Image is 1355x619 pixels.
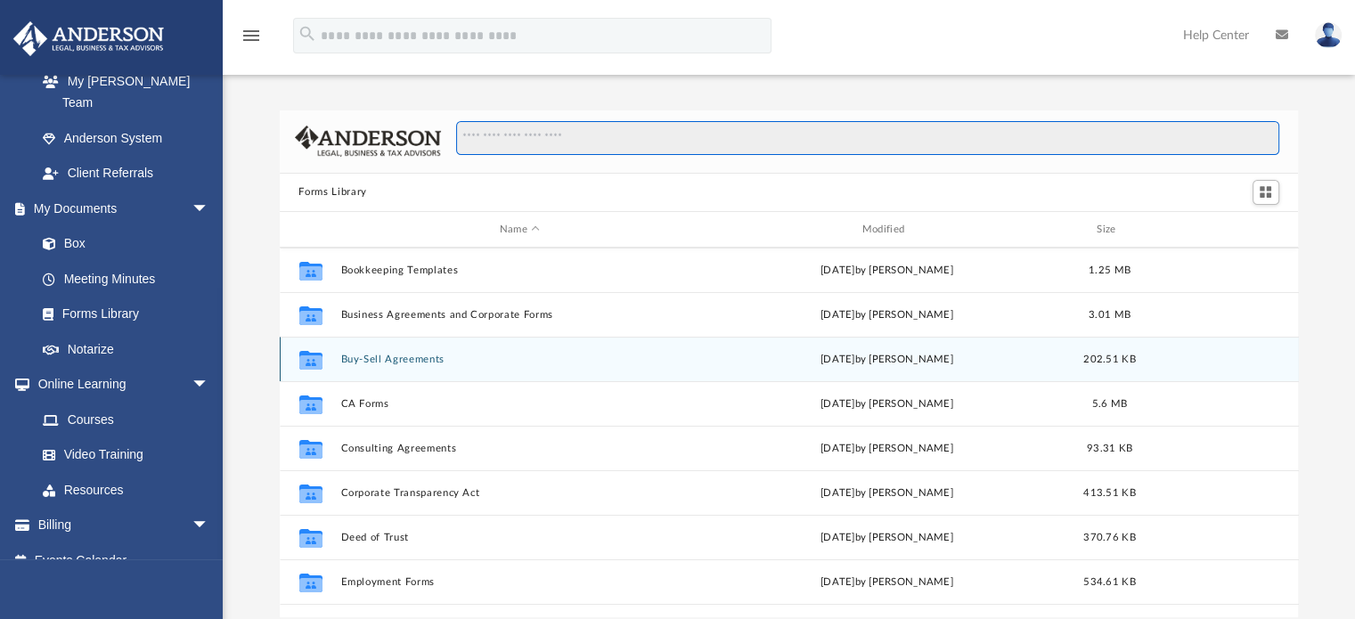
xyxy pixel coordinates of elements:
div: [DATE] by [PERSON_NAME] [707,485,1066,501]
a: menu [241,34,262,46]
div: grid [280,248,1299,616]
span: arrow_drop_down [192,508,227,544]
button: Switch to Grid View [1253,180,1279,205]
img: User Pic [1315,22,1342,48]
a: Anderson System [25,120,227,156]
div: [DATE] by [PERSON_NAME] [707,530,1066,546]
a: Forms Library [25,297,218,332]
a: Video Training [25,437,218,473]
div: id [1153,222,1277,238]
button: Buy-Sell Agreements [340,354,699,365]
i: search [298,24,317,44]
button: Employment Forms [340,576,699,588]
a: Online Learningarrow_drop_down [12,367,227,403]
button: Forms Library [298,184,366,200]
div: [DATE] by [PERSON_NAME] [707,307,1066,323]
div: [DATE] by [PERSON_NAME] [707,396,1066,412]
a: Meeting Minutes [25,261,227,297]
span: 413.51 KB [1083,488,1135,498]
a: Client Referrals [25,156,227,191]
span: 534.61 KB [1083,577,1135,587]
div: [DATE] by [PERSON_NAME] [707,352,1066,368]
div: Size [1073,222,1145,238]
div: id [287,222,331,238]
a: Events Calendar [12,542,236,578]
div: Name [339,222,698,238]
span: 93.31 KB [1086,444,1131,453]
button: Business Agreements and Corporate Forms [340,309,699,321]
div: [DATE] by [PERSON_NAME] [707,263,1066,279]
a: Box [25,226,218,262]
span: arrow_drop_down [192,191,227,227]
a: My Documentsarrow_drop_down [12,191,227,226]
div: Modified [706,222,1065,238]
button: CA Forms [340,398,699,410]
span: 5.6 MB [1091,399,1127,409]
a: Notarize [25,331,227,367]
a: My [PERSON_NAME] Team [25,63,218,120]
div: [DATE] by [PERSON_NAME] [707,441,1066,457]
a: Billingarrow_drop_down [12,508,236,543]
span: 370.76 KB [1083,533,1135,542]
i: menu [241,25,262,46]
span: 3.01 MB [1089,310,1131,320]
button: Bookkeeping Templates [340,265,699,276]
img: Anderson Advisors Platinum Portal [8,21,169,56]
input: Search files and folders [456,121,1278,155]
a: Resources [25,472,227,508]
div: [DATE] by [PERSON_NAME] [707,574,1066,590]
button: Deed of Trust [340,532,699,543]
a: Courses [25,402,227,437]
button: Consulting Agreements [340,443,699,454]
span: arrow_drop_down [192,367,227,403]
button: Corporate Transparency Act [340,487,699,499]
span: 202.51 KB [1083,354,1135,364]
span: 1.25 MB [1089,265,1131,275]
